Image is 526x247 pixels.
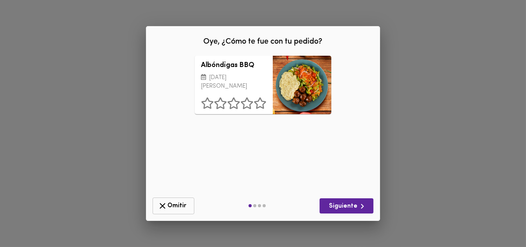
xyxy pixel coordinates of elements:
[481,202,518,239] iframe: Messagebird Livechat Widget
[326,201,367,211] span: Siguiente
[201,62,267,70] h3: Albóndigas BBQ
[153,198,194,214] button: Omitir
[204,38,323,46] span: Oye, ¿Cómo te fue con tu pedido?
[320,198,373,213] button: Siguiente
[158,201,189,211] span: Omitir
[201,74,267,91] p: [DATE][PERSON_NAME]
[273,56,331,114] div: Albóndigas BBQ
